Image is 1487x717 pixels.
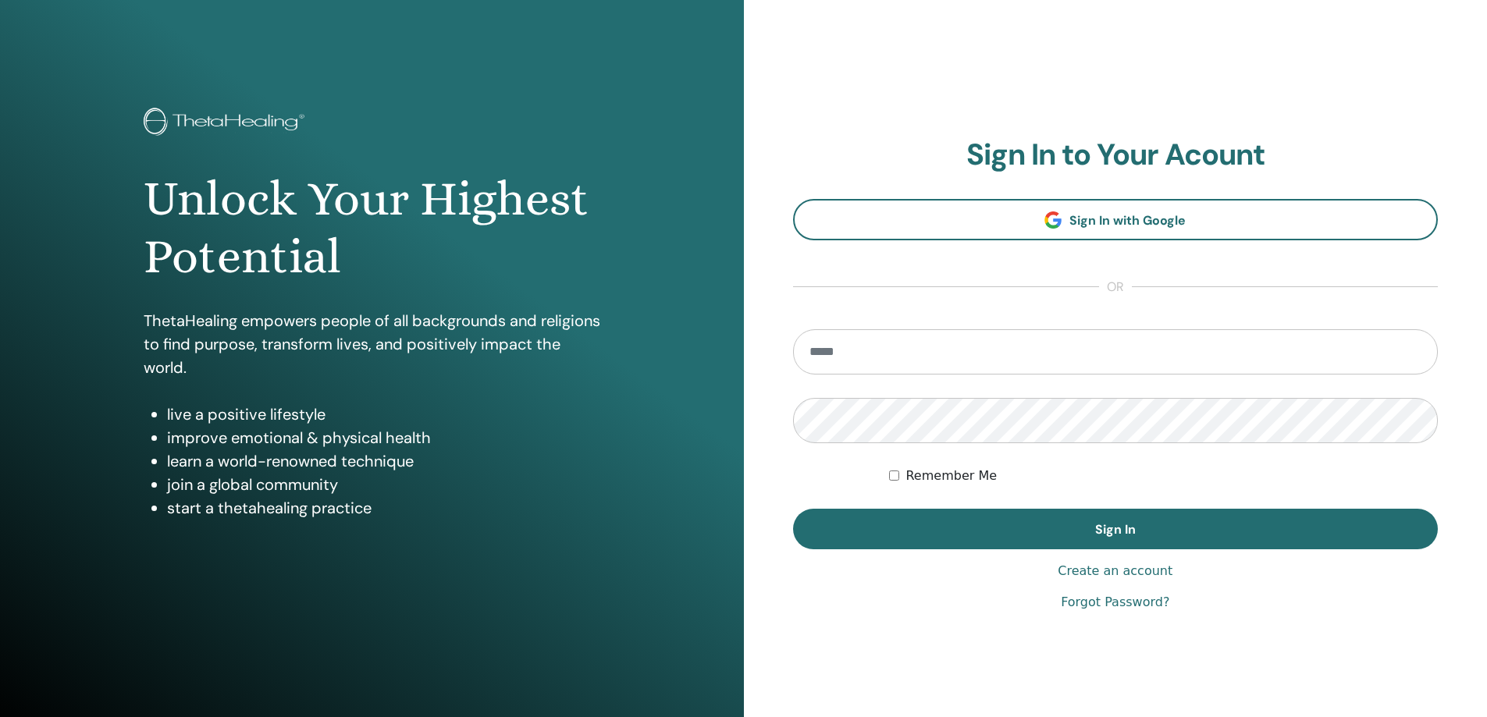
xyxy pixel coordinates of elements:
li: start a thetahealing practice [167,496,600,520]
a: Forgot Password? [1061,593,1169,612]
li: improve emotional & physical health [167,426,600,449]
p: ThetaHealing empowers people of all backgrounds and religions to find purpose, transform lives, a... [144,309,600,379]
span: Sign In with Google [1069,212,1186,229]
div: Keep me authenticated indefinitely or until I manually logout [889,467,1438,485]
a: Create an account [1058,562,1172,580]
li: join a global community [167,473,600,496]
button: Sign In [793,509,1439,549]
span: Sign In [1095,521,1136,538]
a: Sign In with Google [793,199,1439,240]
h1: Unlock Your Highest Potential [144,170,600,286]
span: or [1099,278,1132,296]
h2: Sign In to Your Acount [793,137,1439,173]
label: Remember Me [905,467,997,485]
li: learn a world-renowned technique [167,449,600,473]
li: live a positive lifestyle [167,403,600,426]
